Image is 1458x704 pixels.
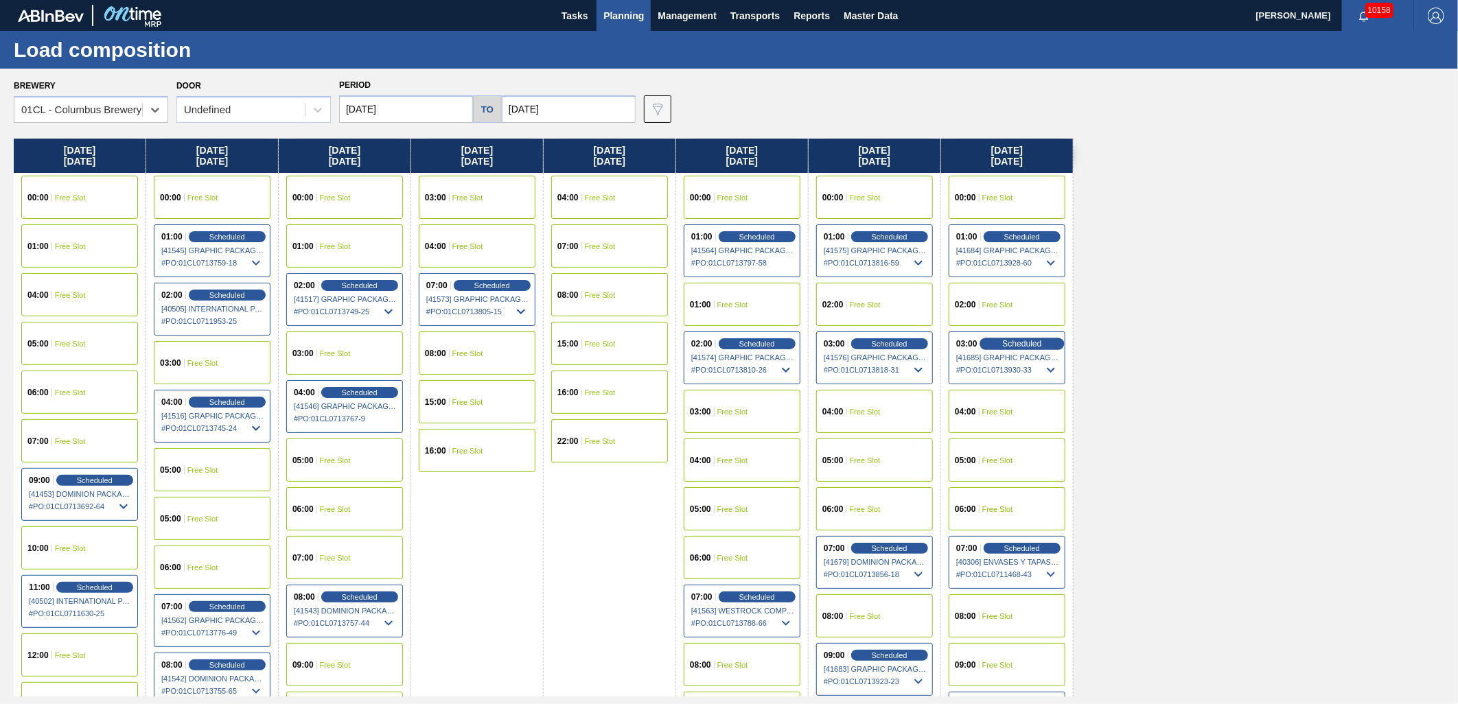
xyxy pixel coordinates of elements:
span: Scheduled [342,593,378,601]
span: # PO : 01CL0713856-18 [824,566,927,583]
span: Free Slot [717,408,748,416]
span: 03:00 [956,340,977,348]
span: Free Slot [717,554,748,562]
button: icon-filter-gray [644,95,671,123]
span: 07:00 [956,544,977,552]
span: Free Slot [585,242,616,250]
span: Management [658,8,717,24]
span: [41517] GRAPHIC PACKAGING INTERNATIONA - 0008221069 [294,295,397,303]
span: 09:00 [292,661,314,669]
span: 03:00 [690,408,711,416]
span: 10158 [1365,3,1393,18]
span: 01:00 [27,242,49,250]
span: Scheduled [209,398,245,406]
span: 08:00 [955,612,976,620]
span: [41576] GRAPHIC PACKAGING INTERNATIONA - 0008221069 [824,353,927,362]
h1: Load composition [14,42,257,58]
span: 11:00 [29,583,50,591]
span: # PO : 01CL0713776-49 [161,624,264,641]
span: Free Slot [717,505,748,513]
span: 07:00 [691,593,713,601]
span: 08:00 [822,612,844,620]
span: Free Slot [850,612,881,620]
span: # PO : 01CL0713757-44 [294,615,397,631]
span: Free Slot [850,505,881,513]
span: [41545] GRAPHIC PACKAGING INTERNATIONA - 0008221069 [161,246,264,255]
span: 08:00 [690,661,711,669]
span: Scheduled [739,593,775,601]
span: 07:00 [27,437,49,445]
div: [DATE] [DATE] [411,139,543,173]
span: 12:00 [27,651,49,659]
span: 05:00 [160,466,181,474]
span: 15:00 [557,340,579,348]
span: Free Slot [55,651,86,659]
span: Scheduled [474,281,510,290]
span: # PO : 01CL0713805-15 [426,303,529,320]
span: 05:00 [690,505,711,513]
span: [40505] INTERNATIONAL PAPER COMPANY - 0008221785 [161,305,264,313]
span: # PO : 01CL0713816-59 [824,255,927,271]
label: Door [176,81,201,91]
span: 02:00 [294,281,315,290]
span: 03:00 [292,349,314,357]
span: 03:00 [425,193,446,202]
span: 03:00 [824,340,845,348]
span: Scheduled [342,388,378,397]
span: Free Slot [585,340,616,348]
span: Scheduled [209,602,245,611]
span: 01:00 [690,301,711,309]
span: 03:00 [160,359,181,367]
span: 04:00 [294,388,315,397]
span: [41563] WESTROCK COMPANY - FOLDING CAR - 0008219776 [691,607,794,615]
span: Scheduled [209,233,245,241]
span: Planning [603,8,644,24]
span: 00:00 [690,193,711,202]
span: Free Slot [320,661,351,669]
span: [41574] GRAPHIC PACKAGING INTERNATIONA - 0008221069 [691,353,794,362]
span: Scheduled [1004,233,1040,241]
span: 06:00 [160,563,181,572]
span: Free Slot [982,193,1013,202]
label: Brewery [14,81,56,91]
span: # PO : 01CL0713788-66 [691,615,794,631]
span: # PO : 01CL0711630-25 [29,605,132,622]
span: Free Slot [55,291,86,299]
span: # PO : 01CL0713755-65 [161,683,264,699]
span: 00:00 [27,193,49,202]
span: 00:00 [955,193,976,202]
span: Scheduled [872,651,907,659]
span: 02:00 [161,291,183,299]
span: 07:00 [292,554,314,562]
span: Free Slot [717,661,748,669]
span: 01:00 [824,233,845,241]
span: Free Slot [55,437,86,445]
span: [41685] GRAPHIC PACKAGING INTERNATIONA - 0008221069 [956,353,1059,362]
span: Free Slot [850,193,881,202]
span: [41683] GRAPHIC PACKAGING INTERNATIONA - 0008221069 [824,665,927,673]
span: [41562] GRAPHIC PACKAGING INTERNATIONA - 0008221069 [161,616,264,624]
span: Free Slot [452,398,483,406]
span: Free Slot [585,437,616,445]
span: Free Slot [452,193,483,202]
span: 07:00 [161,602,183,611]
span: Free Slot [320,242,351,250]
span: # PO : 01CL0713745-24 [161,420,264,436]
span: Free Slot [982,456,1013,465]
img: icon-filter-gray [649,101,666,117]
span: # PO : 01CL0713797-58 [691,255,794,271]
span: 01:00 [292,242,314,250]
span: # PO : 01CL0711468-43 [956,566,1059,583]
span: # PO : 01CL0713818-31 [824,362,927,378]
span: Tasks [559,8,590,24]
span: Scheduled [872,340,907,348]
span: Free Slot [320,554,351,562]
span: Free Slot [717,193,748,202]
span: # PO : 01CL0713759-18 [161,255,264,271]
span: Scheduled [209,291,245,299]
input: mm/dd/yyyy [339,95,473,123]
span: Free Slot [982,301,1013,309]
span: 16:00 [425,447,446,455]
span: Period [339,80,371,90]
span: Scheduled [1004,544,1040,552]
